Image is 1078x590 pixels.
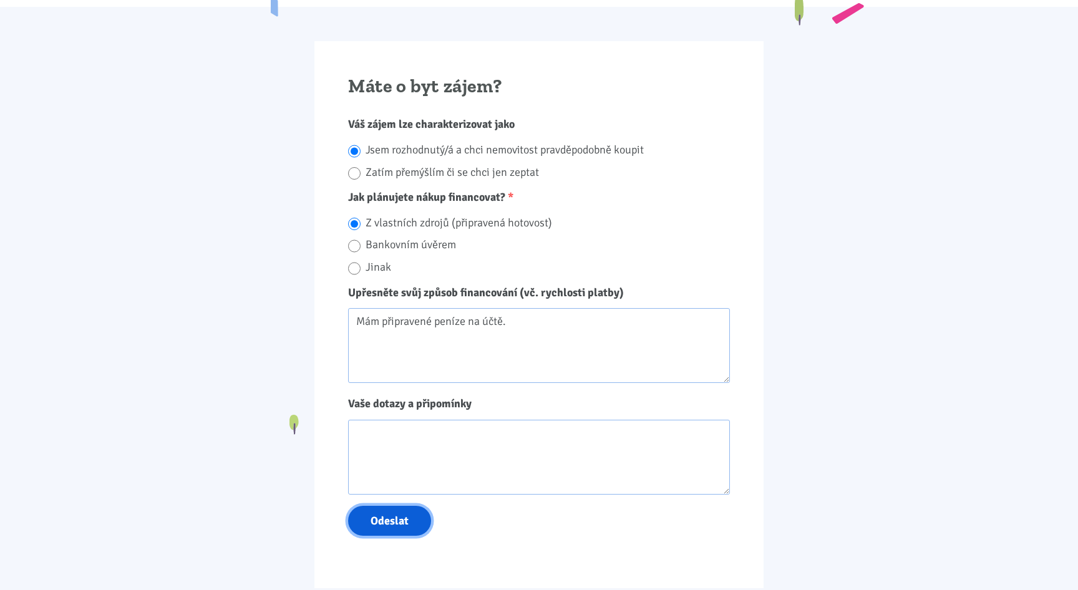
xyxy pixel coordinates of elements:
label: Jsem rozhodnutý/á a chci nemovitost pravděpodobně koupit [366,140,730,160]
abbr: Required [508,190,513,204]
label: Jinak [366,258,730,277]
h2: Máte o byt zájem? [348,75,730,99]
button: Odeslat [348,506,431,536]
label: Z vlastních zdrojů (připravená hotovost) [366,213,730,233]
label: Bankovním úvěrem [366,235,730,254]
label: Zatím přemýšlím či se chci jen zeptat [366,163,730,182]
span: Váš zájem lze charakterizovat jako [348,117,515,131]
span: Vaše dotazy a připomínky [348,397,472,410]
span: Upřesněte svůj způsob financování (vč. rychlosti platby) [348,286,624,299]
span: Jak plánujete nákup financovat? [348,190,505,204]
